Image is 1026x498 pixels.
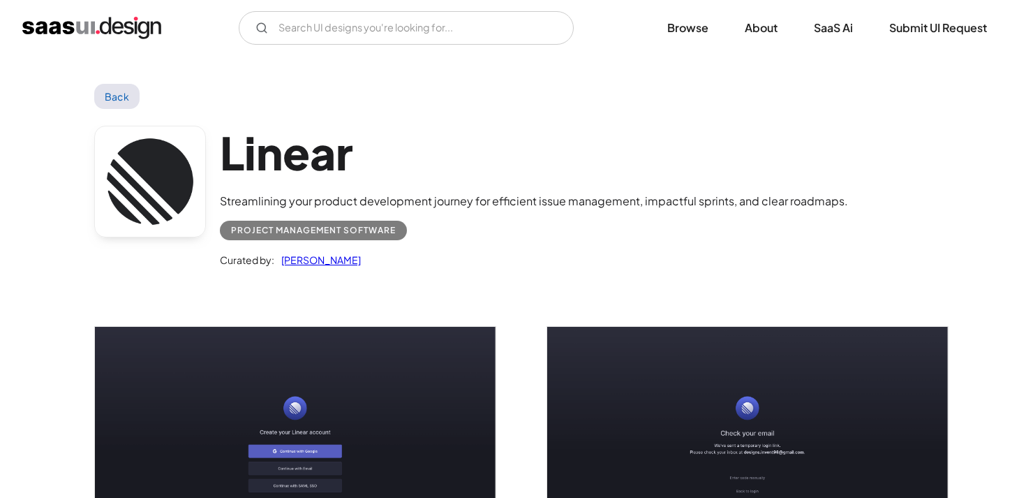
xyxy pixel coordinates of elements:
h1: Linear [220,126,848,180]
div: Project Management Software [231,222,396,239]
a: About [728,13,794,43]
form: Email Form [239,11,574,45]
div: Curated by: [220,251,274,268]
a: Back [94,84,140,109]
a: SaaS Ai [797,13,870,43]
div: Streamlining your product development journey for efficient issue management, impactful sprints, ... [220,193,848,210]
a: [PERSON_NAME] [274,251,361,268]
a: Browse [650,13,725,43]
input: Search UI designs you're looking for... [239,11,574,45]
a: Submit UI Request [872,13,1004,43]
a: home [22,17,161,39]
